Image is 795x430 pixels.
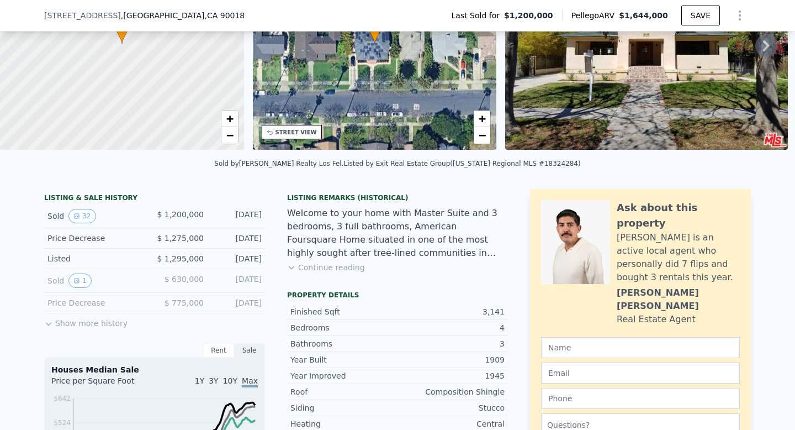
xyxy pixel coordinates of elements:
div: Sold by [PERSON_NAME] Realty Los Fel . [214,160,343,167]
div: Bedrooms [290,322,397,333]
div: Central [397,418,505,429]
div: Listed [47,253,146,264]
div: Siding [290,402,397,413]
div: Real Estate Agent [617,313,696,326]
input: Name [541,337,740,358]
div: Stucco [397,402,505,413]
button: Continue reading [287,262,365,273]
div: Price per Square Foot [51,375,155,393]
div: Heating [290,418,397,429]
div: [DATE] [213,233,262,244]
button: View historical data [68,274,92,288]
button: View historical data [68,209,96,223]
div: 1945 [397,370,505,381]
div: Sold [47,209,146,223]
div: Ask about this property [617,200,740,231]
div: Rent [203,343,234,358]
button: Show Options [729,4,751,27]
div: Composition Shingle [397,386,505,397]
button: SAVE [681,6,720,25]
div: 1909 [397,354,505,365]
span: Pellego ARV [571,10,619,21]
span: 10Y [223,376,237,385]
span: [STREET_ADDRESS] [44,10,121,21]
div: 3 [397,338,505,349]
span: $ 1,200,000 [157,210,204,219]
button: Show more history [44,313,128,329]
span: $ 630,000 [165,275,204,284]
div: Year Built [290,354,397,365]
span: + [479,112,486,125]
div: Year Improved [290,370,397,381]
div: • [116,24,128,44]
div: Welcome to your home with Master Suite and 3 bedrooms, 3 full bathrooms, American Foursquare Home... [287,207,508,260]
div: [DATE] [213,253,262,264]
span: − [226,128,233,142]
div: Sale [234,343,265,358]
span: Last Sold for [452,10,505,21]
div: Price Decrease [47,233,146,244]
span: − [479,128,486,142]
div: 4 [397,322,505,333]
div: [DATE] [213,274,262,288]
div: • [369,24,380,44]
input: Email [541,363,740,384]
div: STREET VIEW [275,128,317,137]
div: 3,141 [397,306,505,317]
div: Price Decrease [47,297,146,308]
span: 3Y [209,376,218,385]
span: + [226,112,233,125]
span: $ 775,000 [165,298,204,307]
div: Bathrooms [290,338,397,349]
span: $ 1,275,000 [157,234,204,243]
span: $1,644,000 [619,11,668,20]
div: [DATE] [213,209,262,223]
tspan: $524 [54,419,71,427]
div: Listing Remarks (Historical) [287,193,508,202]
tspan: $642 [54,395,71,402]
span: $1,200,000 [504,10,553,21]
input: Phone [541,388,740,409]
a: Zoom out [221,127,238,144]
span: $ 1,295,000 [157,254,204,263]
a: Zoom in [221,111,238,127]
span: , [GEOGRAPHIC_DATA] [121,10,245,21]
div: [DATE] [213,297,262,308]
div: [PERSON_NAME] is an active local agent who personally did 7 flips and bought 3 rentals this year. [617,231,740,284]
span: Max [242,376,258,387]
a: Zoom out [474,127,490,144]
div: [PERSON_NAME] [PERSON_NAME] [617,286,740,313]
span: , CA 90018 [204,11,245,20]
div: Finished Sqft [290,306,397,317]
div: LISTING & SALE HISTORY [44,193,265,204]
div: Property details [287,291,508,300]
span: 1Y [195,376,204,385]
a: Zoom in [474,111,490,127]
div: Listed by Exit Real Estate Group ([US_STATE] Regional MLS #18324284) [343,160,580,167]
div: Roof [290,386,397,397]
div: Sold [47,274,146,288]
div: Houses Median Sale [51,364,258,375]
